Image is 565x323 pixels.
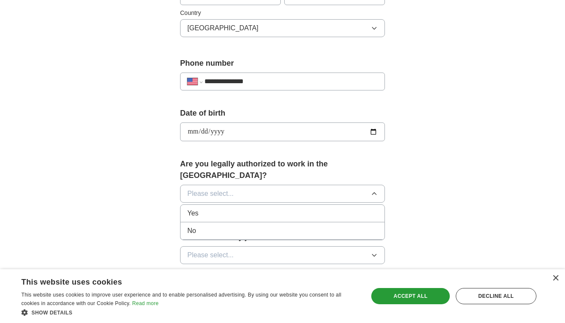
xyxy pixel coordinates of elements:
span: Show details [32,310,73,316]
span: Please select... [187,189,234,199]
span: No [187,226,196,236]
div: This website uses cookies [21,274,337,287]
span: This website uses cookies to improve user experience and to enable personalised advertising. By u... [21,292,341,306]
span: Please select... [187,250,234,260]
label: Are you legally authorized to work in the [GEOGRAPHIC_DATA]? [180,158,385,181]
a: Read more, opens a new window [132,300,159,306]
label: Phone number [180,58,385,69]
label: Country [180,9,385,17]
label: Date of birth [180,108,385,119]
span: Yes [187,208,198,218]
div: Accept all [371,288,449,304]
button: Please select... [180,246,385,264]
div: Show details [21,308,358,317]
span: [GEOGRAPHIC_DATA] [187,23,259,33]
div: Decline all [456,288,536,304]
button: Please select... [180,185,385,203]
button: [GEOGRAPHIC_DATA] [180,19,385,37]
div: Close [552,275,559,282]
